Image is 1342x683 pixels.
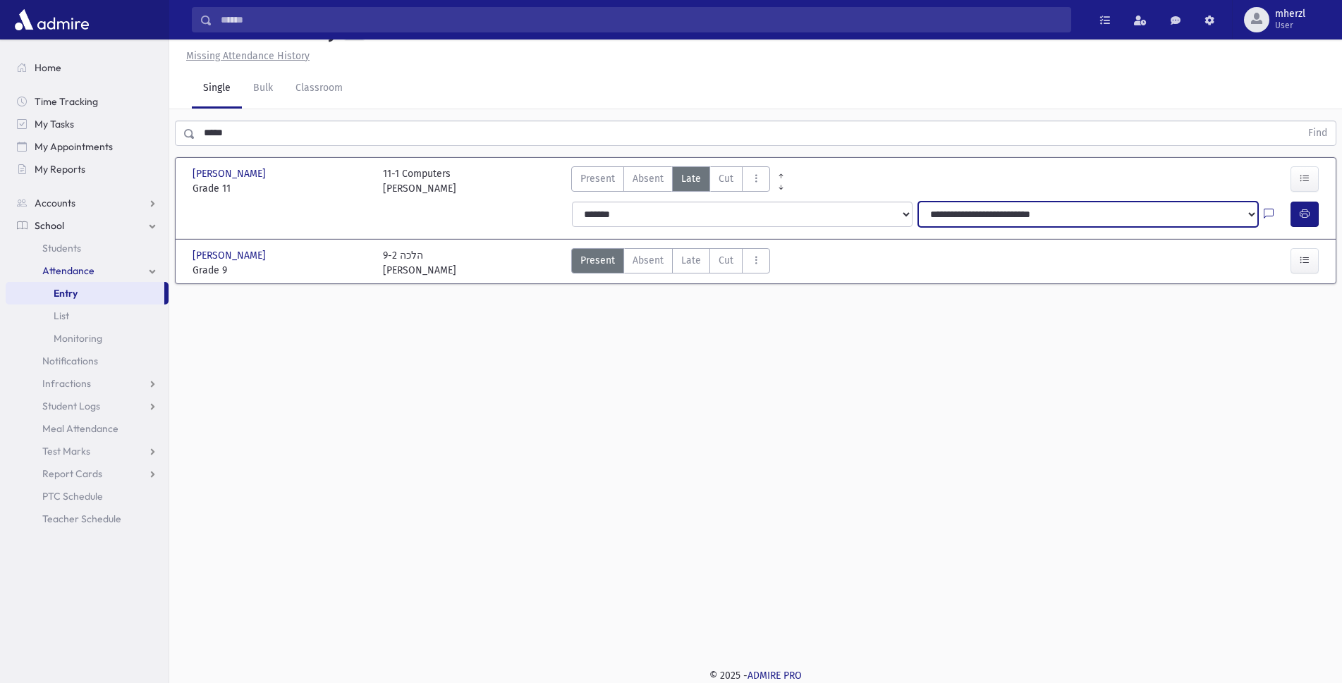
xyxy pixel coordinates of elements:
[11,6,92,34] img: AdmirePro
[6,485,169,507] a: PTC Schedule
[6,282,164,304] a: Entry
[6,158,169,180] a: My Reports
[35,140,113,153] span: My Appointments
[35,163,85,176] span: My Reports
[42,355,98,367] span: Notifications
[212,7,1070,32] input: Search
[35,118,74,130] span: My Tasks
[193,263,369,278] span: Grade 9
[42,377,91,390] span: Infractions
[580,253,615,268] span: Present
[54,309,69,322] span: List
[54,287,78,300] span: Entry
[6,192,169,214] a: Accounts
[383,248,456,278] div: 9-2 הלכה [PERSON_NAME]
[193,181,369,196] span: Grade 11
[6,417,169,440] a: Meal Attendance
[186,50,310,62] u: Missing Attendance History
[192,668,1319,683] div: © 2025 -
[6,350,169,372] a: Notifications
[633,253,664,268] span: Absent
[193,166,269,181] span: [PERSON_NAME]
[1300,121,1336,145] button: Find
[35,197,75,209] span: Accounts
[42,445,90,457] span: Test Marks
[6,440,169,462] a: Test Marks
[580,171,615,186] span: Present
[6,259,169,282] a: Attendance
[42,400,100,412] span: Student Logs
[6,113,169,135] a: My Tasks
[1275,20,1305,31] span: User
[42,467,102,480] span: Report Cards
[6,462,169,485] a: Report Cards
[42,512,121,525] span: Teacher Schedule
[42,242,81,254] span: Students
[6,90,169,113] a: Time Tracking
[571,248,770,278] div: AttTypes
[35,219,64,232] span: School
[6,135,169,158] a: My Appointments
[284,69,354,109] a: Classroom
[42,264,94,277] span: Attendance
[6,327,169,350] a: Monitoring
[35,61,61,74] span: Home
[193,248,269,263] span: [PERSON_NAME]
[42,422,118,435] span: Meal Attendance
[383,166,456,196] div: 11-1 Computers [PERSON_NAME]
[6,507,169,530] a: Teacher Schedule
[719,253,733,268] span: Cut
[633,171,664,186] span: Absent
[681,171,701,186] span: Late
[6,214,169,237] a: School
[6,56,169,79] a: Home
[42,490,103,503] span: PTC Schedule
[54,332,102,345] span: Monitoring
[192,69,242,109] a: Single
[6,372,169,395] a: Infractions
[6,237,169,259] a: Students
[571,166,770,196] div: AttTypes
[242,69,284,109] a: Bulk
[1275,8,1305,20] span: mherzl
[181,50,310,62] a: Missing Attendance History
[6,395,169,417] a: Student Logs
[719,171,733,186] span: Cut
[35,95,98,108] span: Time Tracking
[6,304,169,327] a: List
[681,253,701,268] span: Late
